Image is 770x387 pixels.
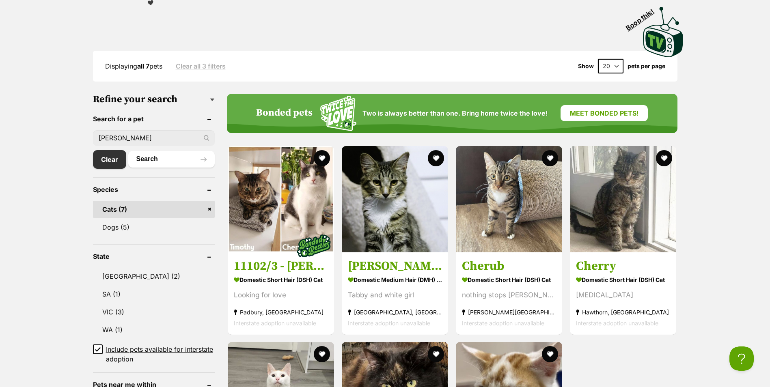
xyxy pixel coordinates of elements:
a: Cats (7) [93,201,215,218]
header: Search for a pet [93,115,215,123]
strong: Domestic Medium Hair (DMH) Cat [348,273,442,285]
span: Interstate adoption unavailable [234,319,316,326]
img: Cher - Domestic Medium Hair (DMH) Cat [342,146,448,252]
img: Cherub - Domestic Short Hair (DSH) Cat [456,146,562,252]
header: Species [93,186,215,193]
a: Include pets available for interstate adoption [93,344,215,364]
strong: Domestic Short Hair (DSH) Cat [462,273,556,285]
div: [MEDICAL_DATA] [576,289,670,300]
span: Boop this! [624,2,662,32]
img: PetRescue TV logo [643,7,684,57]
a: [GEOGRAPHIC_DATA] (2) [93,268,215,285]
strong: [GEOGRAPHIC_DATA], [GEOGRAPHIC_DATA] [348,306,442,317]
span: Displaying pets [105,62,162,70]
input: Toby [93,130,215,146]
a: WA (1) [93,321,215,338]
button: favourite [542,150,558,166]
strong: Domestic Short Hair (DSH) Cat [576,273,670,285]
strong: Domestic Short Hair (DSH) Cat [234,273,328,285]
button: favourite [428,150,444,166]
img: Cherry - Domestic Short Hair (DSH) Cat [570,146,676,252]
iframe: Help Scout Beacon - Open [729,346,754,371]
span: Interstate adoption unavailable [462,319,544,326]
a: Dogs (5) [93,219,215,236]
span: Interstate adoption unavailable [576,319,658,326]
div: nothing stops [PERSON_NAME] [462,289,556,300]
button: favourite [542,346,558,362]
a: 11102/3 - [PERSON_NAME] & [PERSON_NAME] Domestic Short Hair (DSH) Cat Looking for love Padbury, [... [228,252,334,334]
a: Clear all 3 filters [176,62,226,70]
strong: all 7 [137,62,149,70]
button: favourite [656,150,673,166]
a: Cherub Domestic Short Hair (DSH) Cat nothing stops [PERSON_NAME] [PERSON_NAME][GEOGRAPHIC_DATA], ... [456,252,562,334]
a: SA (1) [93,286,215,303]
a: Cherry Domestic Short Hair (DSH) Cat [MEDICAL_DATA] Hawthorn, [GEOGRAPHIC_DATA] Interstate adopti... [570,252,676,334]
h3: 11102/3 - [PERSON_NAME] & [PERSON_NAME] [234,258,328,273]
a: Meet bonded pets! [561,105,648,121]
button: favourite [428,346,444,362]
a: Clear [93,150,126,169]
h3: Cherry [576,258,670,273]
label: pets per page [628,63,665,69]
span: Show [578,63,594,69]
button: favourite [314,150,330,166]
a: VIC (3) [93,303,215,320]
button: Search [128,151,215,167]
img: Squiggle [320,96,356,131]
strong: Hawthorn, [GEOGRAPHIC_DATA] [576,306,670,317]
span: Include pets available for interstate adoption [106,344,215,364]
strong: Padbury, [GEOGRAPHIC_DATA] [234,306,328,317]
h3: Refine your search [93,94,215,105]
span: Interstate adoption unavailable [348,319,430,326]
img: bonded besties [293,225,334,266]
h4: Bonded pets [256,107,313,119]
button: favourite [314,346,330,362]
div: Tabby and white girl [348,289,442,300]
h3: Cherub [462,258,556,273]
div: Looking for love [234,289,328,300]
a: [PERSON_NAME] Domestic Medium Hair (DMH) Cat Tabby and white girl [GEOGRAPHIC_DATA], [GEOGRAPHIC_... [342,252,448,334]
strong: [PERSON_NAME][GEOGRAPHIC_DATA], [GEOGRAPHIC_DATA] [462,306,556,317]
img: 11102/3 - Cheryl & Timothy - Domestic Short Hair (DSH) Cat [228,146,334,252]
h3: [PERSON_NAME] [348,258,442,273]
span: Two is always better than one. Bring home twice the love! [362,110,548,117]
header: State [93,253,215,260]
